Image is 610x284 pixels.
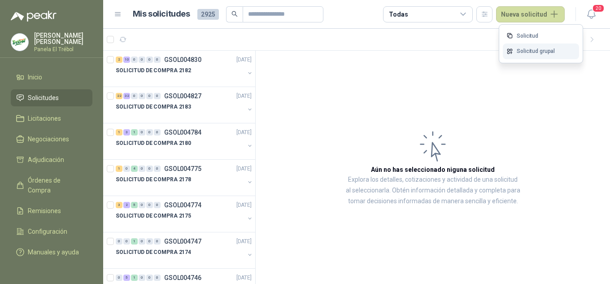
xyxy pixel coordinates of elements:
[11,131,92,148] a: Negociaciones
[116,212,191,220] p: SOLICITUD DE COMPRA 2175
[11,202,92,219] a: Remisiones
[116,163,253,192] a: 1 0 4 0 0 0 GSOL004775[DATE] SOLICITUD DE COMPRA 2178
[389,9,408,19] div: Todas
[231,11,238,17] span: search
[116,166,122,172] div: 1
[164,129,201,135] p: GSOL004784
[154,275,161,281] div: 0
[146,202,153,208] div: 0
[11,89,92,106] a: Solicitudes
[503,28,579,44] a: Solicitud
[371,165,495,175] h3: Aún no has seleccionado niguna solicitud
[28,227,67,236] span: Configuración
[496,6,565,22] button: Nueva solicitud
[236,56,252,64] p: [DATE]
[146,238,153,245] div: 0
[11,172,92,199] a: Órdenes de Compra
[164,238,201,245] p: GSOL004747
[139,238,145,245] div: 0
[236,128,252,137] p: [DATE]
[116,175,191,184] p: SOLICITUD DE COMPRA 2178
[154,93,161,99] div: 0
[592,4,605,13] span: 20
[123,93,130,99] div: 32
[164,166,201,172] p: GSOL004775
[34,32,92,45] p: [PERSON_NAME] [PERSON_NAME]
[28,114,61,123] span: Licitaciones
[123,238,130,245] div: 0
[146,129,153,135] div: 0
[131,238,138,245] div: 1
[28,72,42,82] span: Inicio
[139,166,145,172] div: 0
[197,9,219,20] span: 2925
[164,275,201,281] p: GSOL004746
[133,8,190,21] h1: Mis solicitudes
[236,165,252,173] p: [DATE]
[139,129,145,135] div: 0
[123,275,130,281] div: 5
[236,237,252,246] p: [DATE]
[131,129,138,135] div: 1
[11,244,92,261] a: Manuales y ayuda
[131,202,138,208] div: 5
[236,201,252,210] p: [DATE]
[131,57,138,63] div: 0
[345,175,520,207] p: Explora los detalles, cotizaciones y actividad de una solicitud al seleccionarla. Obtén informaci...
[236,92,252,100] p: [DATE]
[123,57,130,63] div: 10
[139,57,145,63] div: 0
[11,34,28,51] img: Company Logo
[116,275,122,281] div: 0
[154,166,161,172] div: 0
[154,202,161,208] div: 0
[123,129,130,135] div: 3
[116,91,253,119] a: 22 32 0 0 0 0 GSOL004827[DATE] SOLICITUD DE COMPRA 2183
[116,129,122,135] div: 1
[139,93,145,99] div: 0
[164,93,201,99] p: GSOL004827
[28,134,69,144] span: Negociaciones
[164,202,201,208] p: GSOL004774
[11,11,57,22] img: Logo peakr
[131,166,138,172] div: 4
[116,238,122,245] div: 0
[11,110,92,127] a: Licitaciones
[11,223,92,240] a: Configuración
[116,57,122,63] div: 2
[34,47,92,52] p: Panela El Trébol
[154,129,161,135] div: 0
[146,93,153,99] div: 0
[116,54,253,83] a: 2 10 0 0 0 0 GSOL004830[DATE] SOLICITUD DE COMPRA 2182
[139,275,145,281] div: 0
[131,275,138,281] div: 1
[146,57,153,63] div: 0
[28,93,59,103] span: Solicitudes
[164,57,201,63] p: GSOL004830
[116,200,253,228] a: 3 2 5 0 0 0 GSOL004774[DATE] SOLICITUD DE COMPRA 2175
[123,202,130,208] div: 2
[154,238,161,245] div: 0
[116,127,253,156] a: 1 3 1 0 0 0 GSOL004784[DATE] SOLICITUD DE COMPRA 2180
[503,44,579,59] a: Solicitud grupal
[116,202,122,208] div: 3
[116,103,191,111] p: SOLICITUD DE COMPRA 2183
[116,248,191,257] p: SOLICITUD DE COMPRA 2174
[131,93,138,99] div: 0
[154,57,161,63] div: 0
[583,6,599,22] button: 20
[116,93,122,99] div: 22
[146,275,153,281] div: 0
[139,202,145,208] div: 0
[11,151,92,168] a: Adjudicación
[116,139,191,148] p: SOLICITUD DE COMPRA 2180
[28,206,61,216] span: Remisiones
[146,166,153,172] div: 0
[116,66,191,75] p: SOLICITUD DE COMPRA 2182
[28,247,79,257] span: Manuales y ayuda
[236,274,252,282] p: [DATE]
[116,236,253,265] a: 0 0 1 0 0 0 GSOL004747[DATE] SOLICITUD DE COMPRA 2174
[28,175,84,195] span: Órdenes de Compra
[11,69,92,86] a: Inicio
[123,166,130,172] div: 0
